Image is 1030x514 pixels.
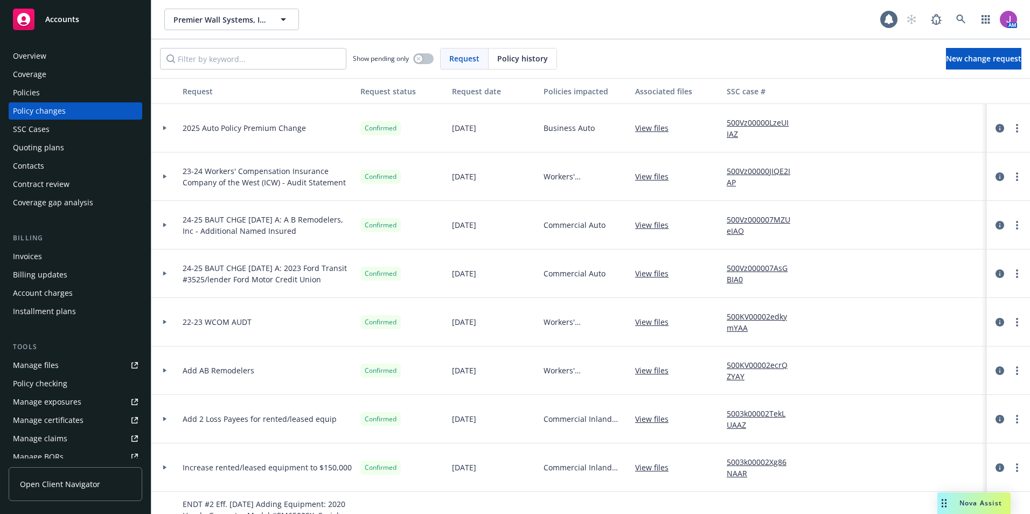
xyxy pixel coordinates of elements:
div: Request [183,86,352,97]
a: Invoices [9,248,142,265]
a: SSC Cases [9,121,142,138]
a: Installment plans [9,303,142,320]
div: Toggle Row Expanded [151,104,178,152]
span: [DATE] [452,413,476,425]
span: [DATE] [452,365,476,376]
a: Switch app [975,9,997,30]
span: New change request [946,53,1021,64]
span: Workers' Compensation [544,316,627,328]
span: Business Auto [544,122,595,134]
div: Manage files [13,357,59,374]
button: Premier Wall Systems, Inc. [164,9,299,30]
span: Nova Assist [959,498,1002,508]
a: Account charges [9,284,142,302]
span: [DATE] [452,122,476,134]
a: Contacts [9,157,142,175]
a: View files [635,171,677,182]
span: Confirmed [365,123,396,133]
a: more [1011,170,1024,183]
div: Policy changes [13,102,66,120]
span: [DATE] [452,268,476,279]
a: Manage exposures [9,393,142,411]
span: 23-24 Workers' Compensation Insurance Company of the West (ICW) - Audit Statement [183,165,352,188]
span: [DATE] [452,316,476,328]
span: Confirmed [365,172,396,182]
a: Quoting plans [9,139,142,156]
span: 2025 Auto Policy Premium Change [183,122,306,134]
button: Request date [448,78,539,104]
span: Commercial Inland Marine [544,413,627,425]
div: Billing updates [13,266,67,283]
a: Coverage [9,66,142,83]
span: 22-23 WCOM AUDT [183,316,252,328]
span: Confirmed [365,317,396,327]
a: more [1011,122,1024,135]
span: Add 2 Loss Payees for rented/leased equip [183,413,337,425]
div: Account charges [13,284,73,302]
div: Associated files [635,86,718,97]
a: circleInformation [993,267,1006,280]
button: SSC case # [722,78,803,104]
a: Overview [9,47,142,65]
div: SSC Cases [13,121,50,138]
a: more [1011,267,1024,280]
a: View files [635,122,677,134]
button: Policies impacted [539,78,631,104]
div: Toggle Row Expanded [151,298,178,346]
span: Add AB Remodelers [183,365,254,376]
div: Toggle Row Expanded [151,346,178,395]
div: Contacts [13,157,44,175]
div: Manage BORs [13,448,64,466]
div: Toggle Row Expanded [151,395,178,443]
a: circleInformation [993,170,1006,183]
a: 500KV00002edkymYAA [727,311,799,334]
span: Show pending only [353,54,409,63]
a: 500Vz000007MZUeIAO [727,214,799,237]
a: circleInformation [993,122,1006,135]
span: Confirmed [365,220,396,230]
div: Coverage [13,66,46,83]
a: 500KV00002ecrQZYAY [727,359,799,382]
div: Toggle Row Expanded [151,201,178,249]
a: more [1011,364,1024,377]
div: Billing [9,233,142,244]
a: 5003k00002TekLUAAZ [727,408,799,430]
div: Toggle Row Expanded [151,249,178,298]
div: Coverage gap analysis [13,194,93,211]
a: more [1011,413,1024,426]
a: Manage claims [9,430,142,447]
a: Search [950,9,972,30]
a: 500Vz00000JIQE2IAP [727,165,799,188]
a: circleInformation [993,316,1006,329]
a: View files [635,413,677,425]
span: 24-25 BAUT CHGE [DATE] A: 2023 Ford Transit #3525/lender Ford Motor Credit Union [183,262,352,285]
span: [DATE] [452,219,476,231]
span: [DATE] [452,171,476,182]
div: Installment plans [13,303,76,320]
a: circleInformation [993,364,1006,377]
div: Request date [452,86,535,97]
div: Request status [360,86,443,97]
span: Request [449,53,479,64]
span: Confirmed [365,366,396,376]
div: Drag to move [937,492,951,514]
div: Overview [13,47,46,65]
div: Policies impacted [544,86,627,97]
img: photo [1000,11,1017,28]
a: 5003k00002Xg86NAAR [727,456,799,479]
div: Quoting plans [13,139,64,156]
span: Commercial Inland Marine [544,462,627,473]
a: Manage BORs [9,448,142,466]
div: Policy checking [13,375,67,392]
a: circleInformation [993,461,1006,474]
button: Request status [356,78,448,104]
span: Premier Wall Systems, Inc. [173,14,267,25]
button: Request [178,78,356,104]
div: Policies [13,84,40,101]
a: Manage files [9,357,142,374]
div: Invoices [13,248,42,265]
div: Tools [9,342,142,352]
a: more [1011,316,1024,329]
span: Workers' Compensation [544,171,627,182]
